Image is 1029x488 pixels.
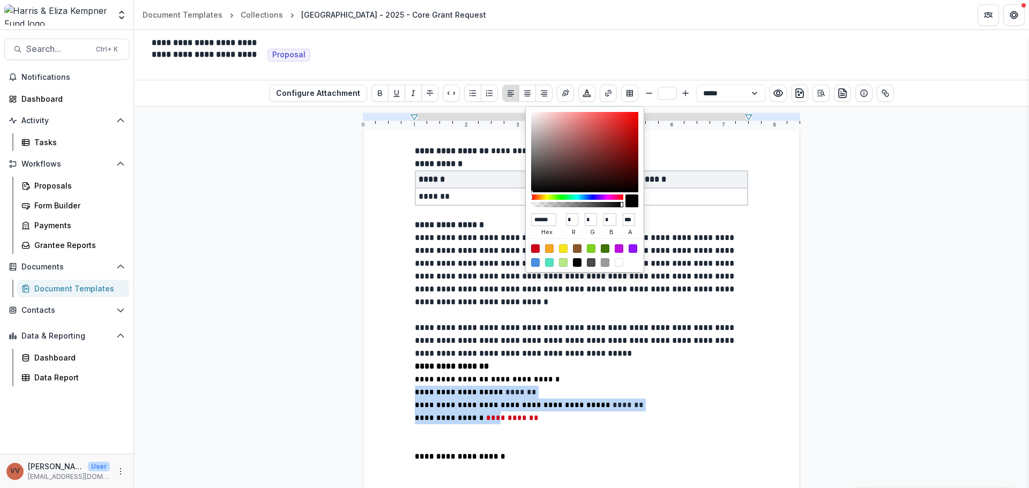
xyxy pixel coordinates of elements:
[34,180,121,191] div: Proposals
[443,85,460,102] button: Code
[17,197,129,214] a: Form Builder
[621,85,638,102] button: Insert Table
[4,69,129,86] button: Notifications
[791,85,808,102] button: download-word
[26,44,90,54] span: Search...
[535,85,553,102] button: Align Right
[34,200,121,211] div: Form Builder
[770,85,787,102] button: Preview preview-doc.pdf
[4,39,129,60] button: Search...
[601,244,609,253] div: #417505
[629,244,637,253] div: #9013FE
[21,116,112,125] span: Activity
[21,306,112,315] span: Contacts
[559,258,568,267] div: #B8E986
[21,160,112,169] span: Workflows
[559,244,568,253] div: #F8E71C
[17,369,129,386] a: Data Report
[371,85,389,102] button: Bold
[643,87,655,100] button: Smaller
[17,177,129,194] a: Proposals
[28,472,110,482] p: [EMAIL_ADDRESS][DOMAIN_NAME]
[481,85,498,102] button: Ordered List
[1003,4,1025,26] button: Get Help
[34,372,121,383] div: Data Report
[34,137,121,148] div: Tasks
[34,220,121,231] div: Payments
[585,226,600,239] label: g
[34,239,121,251] div: Grantee Reports
[531,226,563,239] label: hex
[4,327,129,344] button: Open Data & Reporting
[114,465,127,478] button: More
[17,133,129,151] a: Tasks
[600,85,617,102] button: Create link
[545,244,554,253] div: #F5A623
[388,85,405,102] button: Underline
[138,7,490,22] nav: breadcrumb
[4,258,129,275] button: Open Documents
[464,85,481,102] button: Bullet List
[603,226,619,239] label: b
[21,262,112,272] span: Documents
[623,226,638,239] label: a
[4,4,110,26] img: Harris & Eliza Kempner Fund logo
[978,4,999,26] button: Partners
[272,50,305,59] span: Proposal
[21,332,112,341] span: Data & Reporting
[138,7,227,22] a: Document Templates
[17,349,129,366] a: Dashboard
[545,258,554,267] div: #50E3C2
[812,85,830,102] button: Open Editor Sidebar
[94,43,120,55] div: Ctrl + K
[531,244,540,253] div: #D0021B
[114,4,129,26] button: Open entity switcher
[241,9,283,20] div: Collections
[17,216,129,234] a: Payments
[877,85,894,102] button: Show related entities
[573,244,581,253] div: #8B572A
[421,85,438,102] button: Strike
[519,85,536,102] button: Align Center
[855,85,873,102] button: Show details
[587,244,595,253] div: #7ED321
[17,236,129,254] a: Grantee Reports
[4,112,129,129] button: Open Activity
[834,85,851,102] button: preview-proposal-pdf
[236,7,287,22] a: Collections
[269,85,367,102] button: Configure Attachment
[17,280,129,297] a: Document Templates
[4,155,129,172] button: Open Workflows
[21,93,121,104] div: Dashboard
[566,226,581,239] label: r
[10,468,20,475] div: Vivian Victoria
[573,258,581,267] div: #000000
[557,85,574,102] button: Insert Signature
[34,352,121,363] div: Dashboard
[531,258,540,267] div: #4A90E2
[34,283,121,294] div: Document Templates
[21,73,125,82] span: Notifications
[28,461,84,472] p: [PERSON_NAME]
[88,462,110,471] p: User
[578,85,595,102] button: Choose font color
[615,258,623,267] div: #FFFFFF
[587,258,595,267] div: #4A4A4A
[143,9,222,20] div: Document Templates
[4,302,129,319] button: Open Contacts
[4,90,129,108] a: Dashboard
[301,9,486,20] div: [GEOGRAPHIC_DATA] - 2025 - Core Grant Request
[679,87,692,100] button: Bigger
[615,244,623,253] div: #BD10E0
[601,258,609,267] div: #9B9B9B
[502,85,519,102] button: Align Left
[405,85,422,102] button: Italicize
